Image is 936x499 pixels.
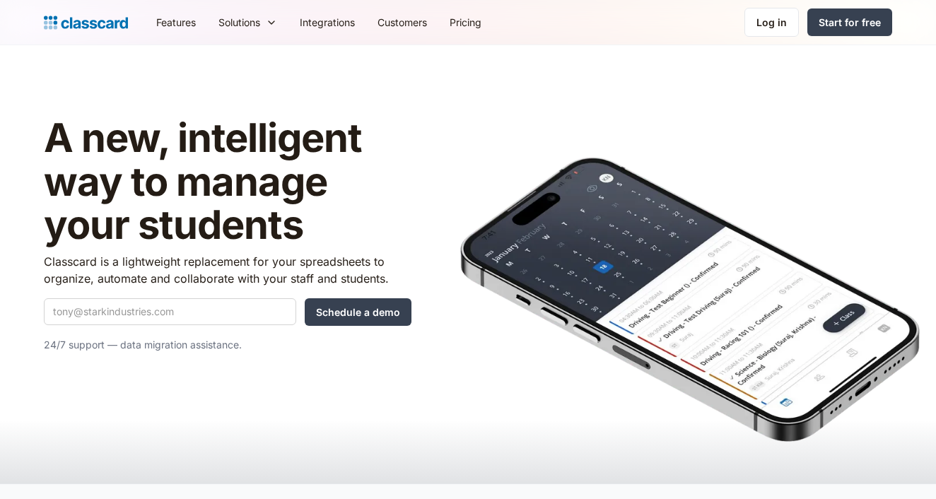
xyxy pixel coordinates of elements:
input: Schedule a demo [305,298,411,326]
div: Solutions [207,6,288,38]
a: Log in [744,8,799,37]
form: Quick Demo Form [44,298,411,326]
div: Start for free [819,15,881,30]
div: Log in [756,15,787,30]
input: tony@starkindustries.com [44,298,296,325]
a: Customers [366,6,438,38]
a: home [44,13,128,33]
div: Solutions [218,15,260,30]
a: Pricing [438,6,493,38]
a: Integrations [288,6,366,38]
p: Classcard is a lightweight replacement for your spreadsheets to organize, automate and collaborat... [44,253,411,287]
p: 24/7 support — data migration assistance. [44,336,411,353]
a: Start for free [807,8,892,36]
h1: A new, intelligent way to manage your students [44,117,411,247]
a: Features [145,6,207,38]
